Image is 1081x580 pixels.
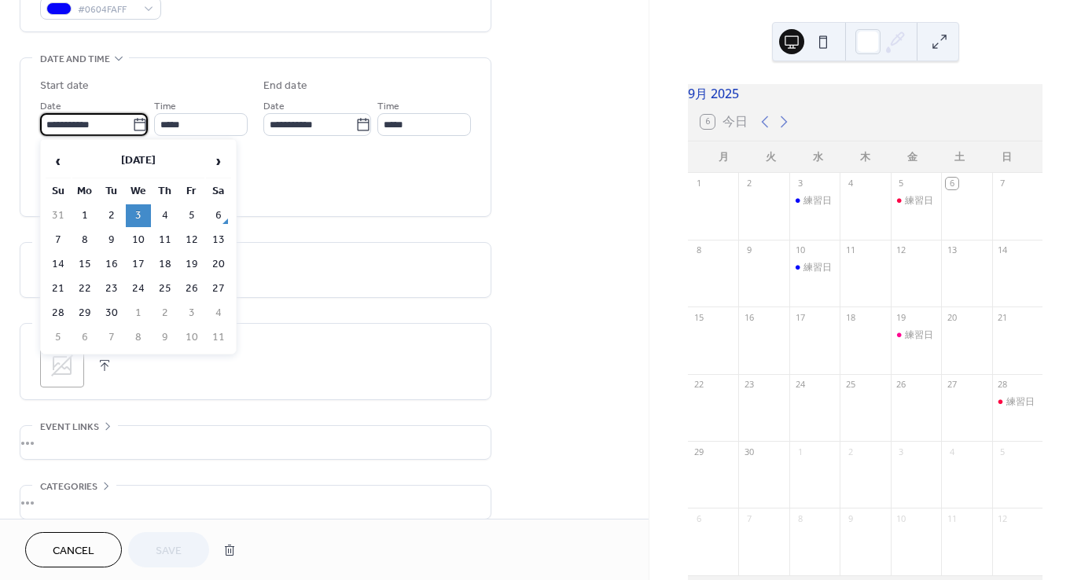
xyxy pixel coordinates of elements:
div: 6 [693,512,704,524]
td: 8 [72,229,97,251]
div: ; [40,343,84,387]
div: 木 [842,141,889,173]
div: 練習日 [803,194,832,207]
div: 8 [794,512,806,524]
td: 12 [179,229,204,251]
div: 土 [936,141,983,173]
div: 練習日 [803,261,832,274]
td: 17 [126,253,151,276]
td: 28 [46,302,71,325]
div: 9月 2025 [688,84,1042,103]
td: 26 [179,277,204,300]
div: 2 [844,446,856,457]
div: 22 [693,379,704,391]
td: 24 [126,277,151,300]
div: 10 [794,244,806,256]
td: 6 [206,204,231,227]
div: 3 [794,178,806,189]
div: ••• [20,486,491,519]
div: 6 [946,178,958,189]
td: 3 [179,302,204,325]
td: 13 [206,229,231,251]
th: We [126,180,151,203]
td: 3 [126,204,151,227]
td: 9 [153,326,178,349]
div: 23 [743,379,755,391]
td: 18 [153,253,178,276]
div: 30 [743,446,755,457]
td: 2 [99,204,124,227]
div: 練習日 [891,329,941,342]
div: 27 [946,379,958,391]
div: ••• [20,426,491,459]
span: Time [154,98,176,115]
td: 16 [99,253,124,276]
th: Fr [179,180,204,203]
span: Categories [40,479,97,495]
td: 23 [99,277,124,300]
span: Date and time [40,51,110,68]
div: 練習日 [789,261,840,274]
th: [DATE] [72,145,204,178]
span: Cancel [53,543,94,560]
td: 29 [72,302,97,325]
td: 4 [153,204,178,227]
div: 1 [693,178,704,189]
div: 5 [895,178,907,189]
div: 10 [895,512,907,524]
td: 1 [72,204,97,227]
div: 20 [946,311,958,323]
div: 17 [794,311,806,323]
td: 7 [46,229,71,251]
button: Cancel [25,532,122,567]
td: 6 [72,326,97,349]
div: 火 [748,141,795,173]
td: 10 [126,229,151,251]
span: #0604FAFF [78,2,136,18]
div: 練習日 [905,329,933,342]
th: Mo [72,180,97,203]
div: 金 [888,141,936,173]
div: 24 [794,379,806,391]
div: 5 [997,446,1009,457]
div: 25 [844,379,856,391]
div: 練習日 [1006,395,1035,409]
div: 15 [693,311,704,323]
td: 8 [126,326,151,349]
td: 14 [46,253,71,276]
td: 20 [206,253,231,276]
div: 4 [844,178,856,189]
td: 4 [206,302,231,325]
td: 9 [99,229,124,251]
td: 11 [206,326,231,349]
td: 10 [179,326,204,349]
div: 9 [743,244,755,256]
div: 11 [946,512,958,524]
div: 12 [997,512,1009,524]
div: 21 [997,311,1009,323]
div: 7 [743,512,755,524]
span: › [207,145,230,177]
div: 日 [983,141,1030,173]
span: ‹ [46,145,70,177]
div: 7 [997,178,1009,189]
td: 27 [206,277,231,300]
td: 22 [72,277,97,300]
div: 14 [997,244,1009,256]
div: 8 [693,244,704,256]
div: 4 [946,446,958,457]
div: 18 [844,311,856,323]
div: 13 [946,244,958,256]
div: 11 [844,244,856,256]
td: 5 [179,204,204,227]
div: 水 [795,141,842,173]
span: Event links [40,419,99,435]
div: 29 [693,446,704,457]
div: 1 [794,446,806,457]
div: 28 [997,379,1009,391]
div: 月 [700,141,748,173]
div: 9 [844,512,856,524]
td: 21 [46,277,71,300]
td: 30 [99,302,124,325]
td: 31 [46,204,71,227]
